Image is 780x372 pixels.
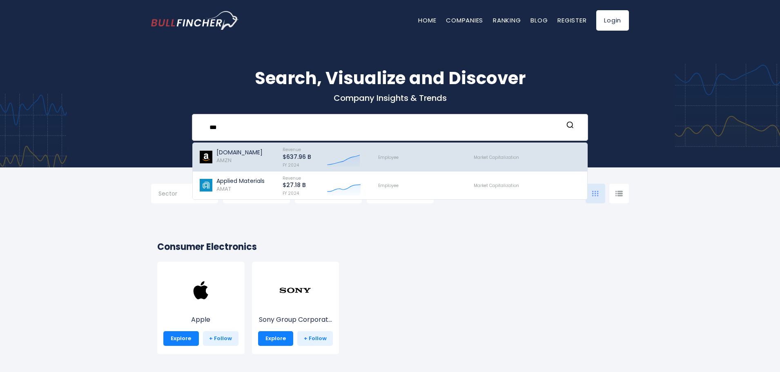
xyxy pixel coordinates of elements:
[557,16,586,25] a: Register
[158,190,177,197] span: Sector
[258,289,333,325] a: Sony Group Corporat...
[216,178,265,185] p: Applied Materials
[596,10,629,31] a: Login
[565,121,575,131] button: Search
[258,315,333,325] p: Sony Group Corporation
[258,331,294,346] a: Explore
[157,240,623,254] h2: Consumer Electronics
[158,187,211,202] input: Selection
[163,331,199,346] a: Explore
[283,154,311,160] p: $637.96 B
[151,93,629,103] p: Company Insights & Trends
[151,11,239,30] a: Go to homepage
[474,183,519,189] span: Market Capitalization
[163,315,238,325] p: Apple
[279,274,312,307] img: SONY.png
[297,331,333,346] a: + Follow
[185,274,217,307] img: AAPL.png
[193,143,587,172] a: [DOMAIN_NAME] AMZN Revenue $637.96 B FY 2024 Employee Market Capitalization
[418,16,436,25] a: Home
[283,147,301,153] span: Revenue
[216,185,231,193] span: AMAT
[163,289,238,325] a: Apple
[283,182,306,189] p: $27.18 B
[493,16,521,25] a: Ranking
[283,175,301,181] span: Revenue
[615,191,623,196] img: icon-comp-list-view.svg
[203,331,238,346] a: + Follow
[151,11,239,30] img: bullfincher logo
[474,154,519,160] span: Market Capitalization
[151,65,629,91] h1: Search, Visualize and Discover
[530,16,548,25] a: Blog
[283,162,299,168] span: FY 2024
[283,190,299,196] span: FY 2024
[378,183,399,189] span: Employee
[446,16,483,25] a: Companies
[216,156,232,164] span: AMZN
[193,172,587,200] a: Applied Materials AMAT Revenue $27.18 B FY 2024 Employee Market Capitalization
[592,191,599,196] img: icon-comp-grid.svg
[378,154,399,160] span: Employee
[216,149,263,156] p: [DOMAIN_NAME]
